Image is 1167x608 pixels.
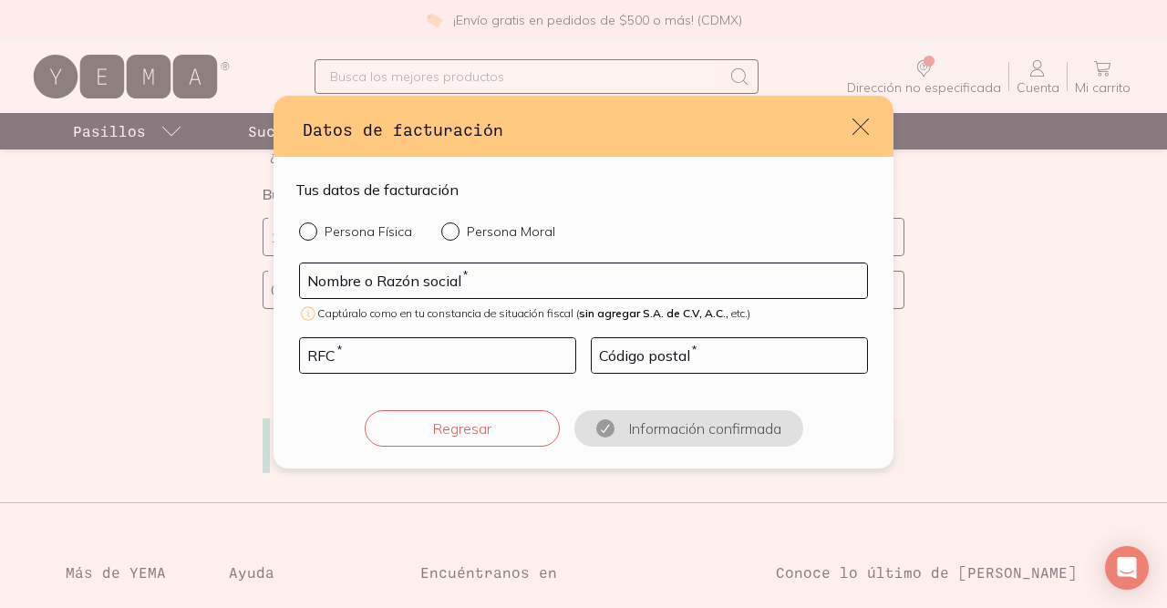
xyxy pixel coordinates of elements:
[303,118,850,141] h3: Datos de facturación
[295,179,459,201] h4: Tus datos de facturación
[317,306,750,320] span: Captúralo como en tu constancia de situación fiscal ( etc.)
[467,223,555,240] p: Persona Moral
[365,410,560,447] button: Regresar
[325,223,412,240] p: Persona Física
[274,96,893,468] div: default
[579,306,728,320] span: sin agregar S.A. de C.V, A.C.,
[574,410,803,447] button: Información confirmada
[1105,546,1149,590] div: Open Intercom Messenger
